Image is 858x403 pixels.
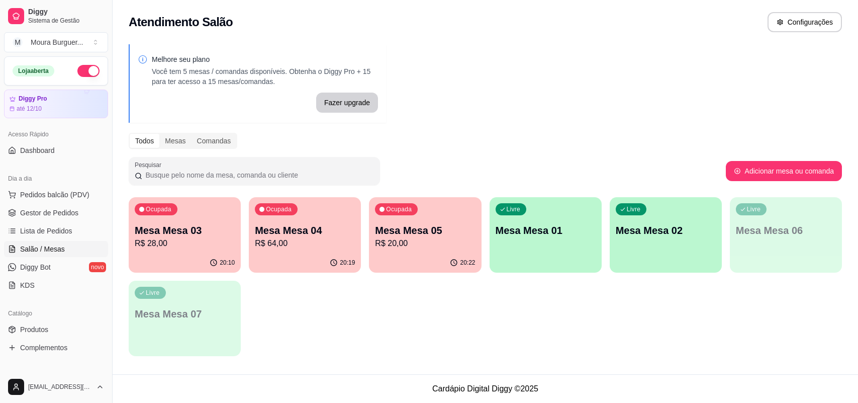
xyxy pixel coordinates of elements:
label: Pesquisar [135,160,165,169]
a: Diggy Botnovo [4,259,108,275]
button: OcupadaMesa Mesa 04R$ 64,0020:19 [249,197,361,273]
div: Moura Burguer ... [31,37,83,47]
a: Diggy Proaté 12/10 [4,90,108,118]
span: KDS [20,280,35,290]
p: Mesa Mesa 02 [616,223,716,237]
p: Mesa Mesa 07 [135,307,235,321]
div: Loja aberta [13,65,54,76]
p: Ocupada [146,205,171,213]
a: Lista de Pedidos [4,223,108,239]
p: Melhore seu plano [152,54,378,64]
a: KDS [4,277,108,293]
a: Salão / Mesas [4,241,108,257]
p: Mesa Mesa 05 [375,223,475,237]
p: 20:22 [460,259,475,267]
button: OcupadaMesa Mesa 03R$ 28,0020:10 [129,197,241,273]
article: até 12/10 [17,105,42,113]
span: Lista de Pedidos [20,226,72,236]
span: Dashboard [20,145,55,155]
p: R$ 20,00 [375,237,475,250]
h2: Atendimento Salão [129,14,233,30]
div: Dia a dia [4,171,108,187]
span: Produtos [20,325,48,335]
span: M [13,37,23,47]
p: R$ 64,00 [255,237,355,250]
button: LivreMesa Mesa 07 [129,281,241,356]
button: LivreMesa Mesa 01 [490,197,602,273]
p: Livre [627,205,641,213]
button: LivreMesa Mesa 02 [610,197,722,273]
p: R$ 28,00 [135,237,235,250]
p: Ocupada [266,205,292,213]
p: Mesa Mesa 03 [135,223,235,237]
input: Pesquisar [142,170,374,180]
button: OcupadaMesa Mesa 05R$ 20,0020:22 [369,197,481,273]
button: Fazer upgrade [316,93,378,113]
button: Pedidos balcão (PDV) [4,187,108,203]
a: Gestor de Pedidos [4,205,108,221]
div: Todos [130,134,159,148]
article: Diggy Pro [19,95,47,103]
button: Adicionar mesa ou comanda [726,161,842,181]
a: Produtos [4,321,108,338]
a: DiggySistema de Gestão [4,4,108,28]
span: Sistema de Gestão [28,17,104,25]
div: Mesas [159,134,191,148]
div: Catálogo [4,305,108,321]
span: Pedidos balcão (PDV) [20,190,89,200]
a: Complementos [4,340,108,356]
button: [EMAIL_ADDRESS][DOMAIN_NAME] [4,375,108,399]
div: Comandas [192,134,237,148]
span: Diggy [28,8,104,17]
button: LivreMesa Mesa 06 [730,197,842,273]
span: Complementos [20,343,67,353]
p: 20:19 [340,259,355,267]
span: [EMAIL_ADDRESS][DOMAIN_NAME] [28,383,92,391]
p: Mesa Mesa 04 [255,223,355,237]
p: 20:10 [220,259,235,267]
div: Acesso Rápido [4,126,108,142]
p: Mesa Mesa 06 [736,223,836,237]
p: Você tem 5 mesas / comandas disponíveis. Obtenha o Diggy Pro + 15 para ter acesso a 15 mesas/coma... [152,66,378,87]
p: Ocupada [386,205,412,213]
span: Salão / Mesas [20,244,65,254]
button: Alterar Status [77,65,100,77]
button: Select a team [4,32,108,52]
footer: Cardápio Digital Diggy © 2025 [113,374,858,403]
p: Livre [507,205,521,213]
span: Gestor de Pedidos [20,208,78,218]
span: Diggy Bot [20,262,51,272]
p: Livre [747,205,761,213]
a: Dashboard [4,142,108,158]
p: Livre [146,289,160,297]
p: Mesa Mesa 01 [496,223,596,237]
button: Configurações [768,12,842,32]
